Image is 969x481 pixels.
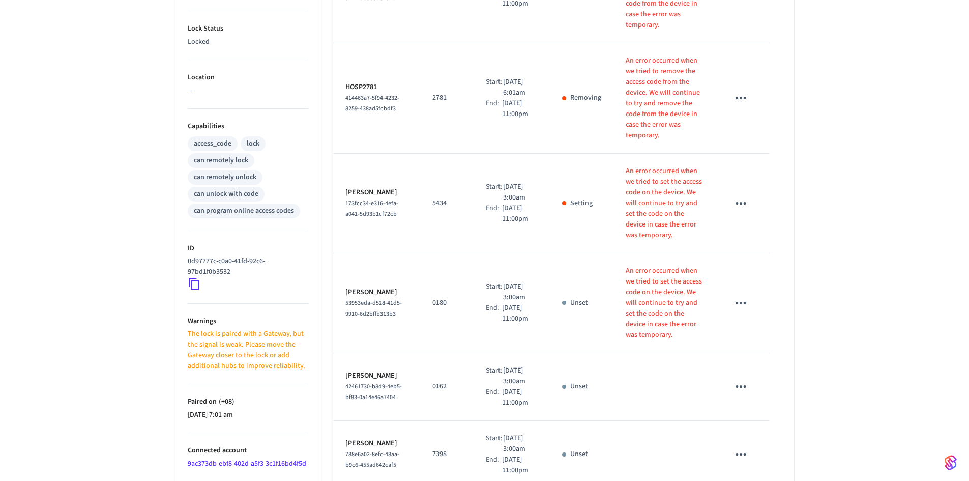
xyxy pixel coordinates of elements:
img: SeamLogoGradient.69752ec5.svg [945,455,957,471]
span: ( +08 ) [217,397,234,407]
div: Start: [486,433,503,455]
p: 2781 [432,93,461,103]
a: 9ac373db-ebf8-402d-a5f3-3c1f16bd4f5d [188,459,306,469]
p: [DATE] 6:01am [503,77,538,98]
div: can remotely lock [194,155,248,166]
p: [DATE] 11:00pm [502,387,538,408]
div: access_code [194,138,231,149]
span: 42461730-b8d9-4eb5-bf83-0a14e46a7404 [345,382,402,402]
p: [DATE] 3:00am [503,365,538,387]
p: An error occurred when we tried to set the access code on the device. We will continue to try and... [626,266,704,341]
div: Start: [486,77,503,98]
p: 5434 [432,198,461,209]
div: Start: [486,281,503,303]
p: 0d97777c-c0a0-41fd-92c6-97bd1f0b3532 [188,256,305,277]
p: Paired on [188,397,309,407]
p: HOSP2781 [345,82,408,93]
div: Start: [486,182,503,203]
p: [DATE] 3:00am [503,433,538,455]
p: Unset [570,298,588,308]
div: can program online access codes [194,206,294,216]
p: Removing [570,93,601,103]
p: [DATE] 7:01 am [188,410,309,420]
p: Unset [570,381,588,392]
p: 0162 [432,381,461,392]
p: 7398 [432,449,461,460]
div: End: [486,203,502,224]
p: [DATE] 11:00pm [502,203,538,224]
p: [DATE] 11:00pm [502,303,538,324]
div: Start: [486,365,503,387]
p: ID [188,243,309,254]
p: 0180 [432,298,461,308]
span: 414463a7-5f94-4232-8259-438ad5fcbdf3 [345,94,399,113]
p: Setting [570,198,593,209]
p: Location [188,72,309,83]
div: lock [247,138,259,149]
span: 788e6a02-8efc-48aa-b9c6-455ad642caf5 [345,450,399,469]
div: can unlock with code [194,189,258,200]
div: can remotely unlock [194,172,256,183]
div: End: [486,387,502,408]
p: [PERSON_NAME] [345,187,408,198]
span: 173fcc34-e316-4efa-a041-5d93b1cf72cb [345,199,398,218]
p: [DATE] 3:00am [503,281,538,303]
span: 53953eda-d528-41d5-9910-6d2bffb313b3 [345,299,402,318]
p: — [188,86,309,96]
p: The lock is paired with a Gateway, but the signal is weak. Please move the Gateway closer to the ... [188,329,309,372]
p: An error occurred when we tried to remove the access code from the device. We will continue to tr... [626,55,704,141]
p: Capabilities [188,121,309,132]
p: [DATE] 11:00pm [502,455,538,476]
p: Unset [570,449,588,460]
p: An error occurred when we tried to set the access code on the device. We will continue to try and... [626,166,704,241]
p: Locked [188,37,309,47]
p: Connected account [188,445,309,456]
p: [PERSON_NAME] [345,287,408,298]
p: Lock Status [188,23,309,34]
div: End: [486,98,502,120]
p: [DATE] 3:00am [503,182,538,203]
p: [PERSON_NAME] [345,438,408,449]
div: End: [486,455,502,476]
p: [PERSON_NAME] [345,371,408,381]
p: [DATE] 11:00pm [502,98,538,120]
p: Warnings [188,316,309,327]
div: End: [486,303,502,324]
